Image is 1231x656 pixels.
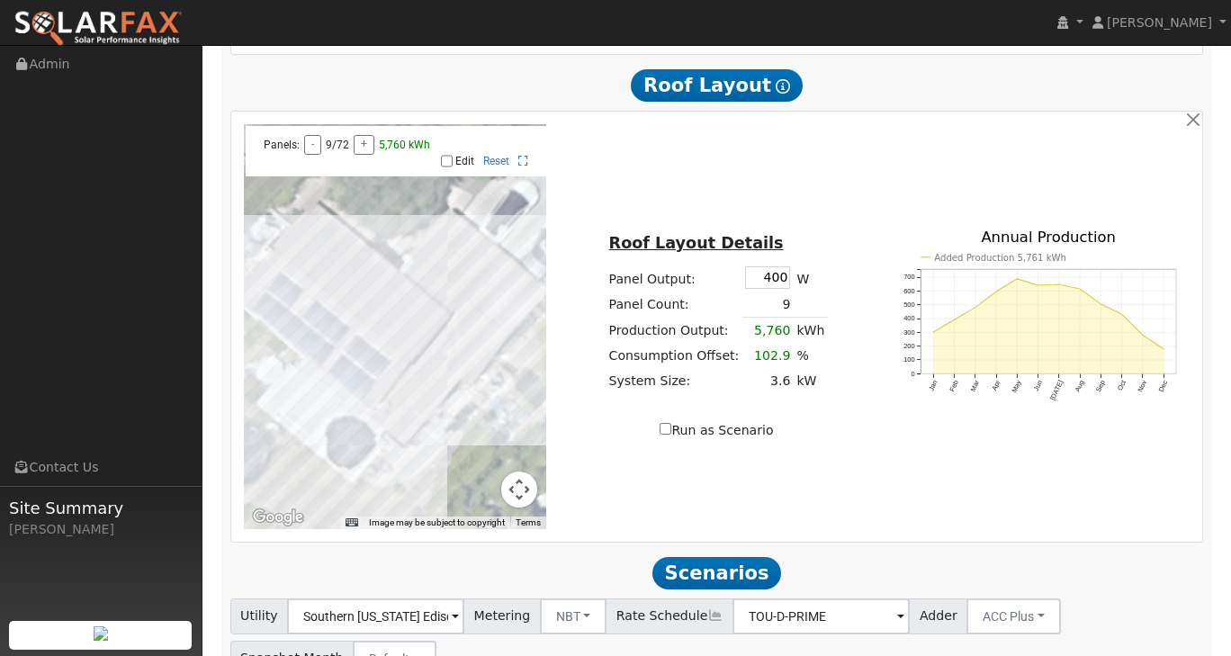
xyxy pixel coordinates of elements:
text: Nov [1137,379,1149,393]
text: Aug [1074,379,1086,393]
td: % [794,344,828,369]
td: 9 [742,292,794,318]
button: NBT [540,598,607,634]
text: 300 [903,328,914,336]
span: Scenarios [652,557,781,589]
td: Panel Output: [606,263,742,292]
input: Select a Utility [287,598,464,634]
span: Roof Layout [631,69,803,102]
input: Run as Scenario [660,423,671,435]
img: retrieve [94,626,108,641]
span: 5,760 kWh [379,139,430,151]
text: 100 [903,355,914,364]
span: Panels: [264,139,300,151]
text: Oct [1116,378,1128,391]
input: Select a Rate Schedule [732,598,910,634]
circle: onclick="" [932,330,935,333]
a: Open this area in Google Maps (opens a new window) [248,506,308,529]
text: Annual Production [981,229,1116,246]
td: kWh [794,318,828,344]
text: 500 [903,301,914,309]
span: Utility [230,598,289,634]
circle: onclick="" [1120,312,1123,315]
span: Image may be subject to copyright [369,517,505,527]
text: Mar [969,378,982,392]
span: Metering [463,598,541,634]
td: 3.6 [742,369,794,394]
text: Jan [927,379,939,392]
text: 700 [903,273,914,281]
text: 0 [911,369,914,377]
img: Google [248,506,308,529]
circle: onclick="" [953,318,956,320]
button: ACC Plus [966,598,1061,634]
td: Consumption Offset: [606,344,742,369]
text: Sep [1094,379,1107,393]
circle: onclick="" [1142,334,1145,337]
text: 400 [903,314,914,322]
i: Show Help [776,79,790,94]
text: May [1011,379,1023,394]
button: Map camera controls [501,472,537,508]
a: Full Screen [518,155,528,167]
span: Site Summary [9,496,193,520]
td: Panel Count: [606,292,742,318]
label: Edit [455,155,474,167]
text: Dec [1157,379,1170,393]
text: [DATE] [1048,379,1065,401]
circle: onclick="" [1016,277,1019,280]
text: Feb [948,379,960,392]
span: [PERSON_NAME] [1107,15,1212,30]
text: 200 [903,342,914,350]
td: 102.9 [742,344,794,369]
img: SolarFax [13,10,183,48]
td: kW [794,369,828,394]
text: Apr [990,378,1002,391]
circle: onclick="" [1037,283,1039,286]
text: Added Production 5,761 kWh [934,252,1066,262]
span: Adder [909,598,967,634]
a: Reset [483,155,509,167]
text: Jun [1032,379,1044,392]
button: Keyboard shortcuts [346,517,358,529]
td: W [794,263,828,292]
div: [PERSON_NAME] [9,520,193,539]
circle: onclick="" [995,290,998,292]
button: + [354,135,374,155]
td: System Size: [606,369,742,394]
span: 9/72 [326,139,349,151]
circle: onclick="" [1079,287,1082,290]
label: Run as Scenario [660,421,773,440]
text: 600 [903,286,914,294]
button: - [304,135,321,155]
circle: onclick="" [1057,283,1060,285]
circle: onclick="" [974,306,976,309]
td: 5,760 [742,318,794,344]
circle: onclick="" [1100,302,1102,305]
a: Terms (opens in new tab) [516,517,541,527]
span: Rate Schedule [606,598,733,634]
td: Production Output: [606,318,742,344]
circle: onclick="" [1163,347,1165,350]
u: Roof Layout Details [609,234,784,252]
